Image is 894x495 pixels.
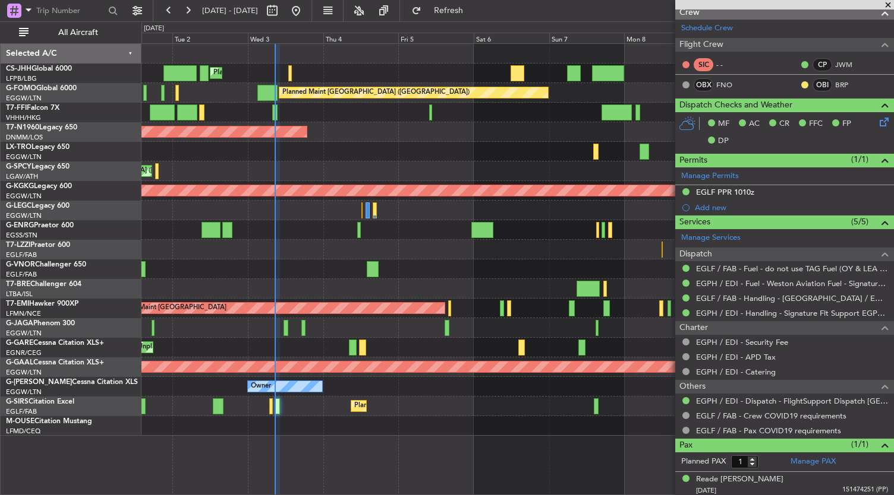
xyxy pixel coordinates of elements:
div: Mon 8 [624,33,700,43]
a: LFPB/LBG [6,74,37,83]
span: G-[PERSON_NAME] [6,379,72,386]
span: G-KGKG [6,183,34,190]
span: G-SPCY [6,163,32,170]
span: Permits [679,154,707,167]
a: G-SIRSCitation Excel [6,398,74,405]
a: T7-BREChallenger 604 [6,281,81,288]
a: LFMN/NCE [6,309,41,318]
span: (5/5) [851,215,868,228]
span: G-GARE [6,339,33,347]
a: EGLF/FAB [6,250,37,259]
span: G-JAGA [6,320,33,327]
div: CP [813,58,832,71]
a: G-SPCYLegacy 650 [6,163,70,170]
span: T7-EMI [6,300,29,307]
span: Crew [679,6,700,20]
span: [DATE] [696,486,716,495]
span: MF [718,118,729,130]
span: DP [718,135,729,147]
a: EGNR/CEG [6,348,42,357]
div: SIC [694,58,713,71]
a: Manage Services [681,232,741,244]
span: G-VNOR [6,261,35,268]
div: OBI [813,78,832,91]
a: T7-N1960Legacy 650 [6,124,77,131]
a: G-FOMOGlobal 6000 [6,85,77,92]
a: EGGW/LTN [6,329,42,338]
a: LTBA/ISL [6,290,33,299]
span: G-ENRG [6,222,34,229]
a: EGPH / EDI - Handling - Signature Flt Support EGPH / EDI [696,308,888,318]
a: G-[PERSON_NAME]Cessna Citation XLS [6,379,138,386]
a: BRP [835,80,862,90]
button: All Aircraft [13,23,129,42]
div: Reade [PERSON_NAME] [696,474,783,486]
a: EGGW/LTN [6,388,42,396]
a: G-LEGCLegacy 600 [6,202,70,210]
span: AC [749,118,760,130]
span: G-SIRS [6,398,29,405]
span: FFC [809,118,823,130]
a: EGLF/FAB [6,270,37,279]
a: LFMD/CEQ [6,427,40,436]
span: Services [679,215,710,229]
a: T7-EMIHawker 900XP [6,300,78,307]
a: EGPH / EDI - APD Tax [696,352,776,362]
span: Refresh [424,7,474,15]
a: EGPH / EDI - Fuel - Weston Aviation Fuel - Signature - EGPH / EDI [696,278,888,288]
span: (1/1) [851,438,868,450]
a: CS-JHHGlobal 6000 [6,65,72,72]
span: CR [779,118,789,130]
a: T7-FFIFalcon 7X [6,104,59,112]
a: EGLF / FAB - Pax COVID19 requirements [696,426,841,436]
a: JWM [835,59,862,70]
a: G-GARECessna Citation XLS+ [6,339,104,347]
span: G-GAAL [6,359,33,366]
div: Owner [251,377,271,395]
a: T7-LZZIPraetor 600 [6,242,70,249]
a: G-JAGAPhenom 300 [6,320,75,327]
div: Thu 4 [323,33,399,43]
div: Planned Maint [GEOGRAPHIC_DATA] [113,299,226,317]
a: EGLF / FAB - Crew COVID19 requirements [696,411,846,421]
a: FNO [716,80,743,90]
span: [DATE] - [DATE] [202,5,258,16]
a: EGGW/LTN [6,211,42,220]
a: EGGW/LTN [6,192,42,201]
div: Tue 2 [172,33,248,43]
span: (1/1) [851,153,868,166]
a: LGAV/ATH [6,172,38,181]
div: - - [716,59,743,70]
a: EGPH / EDI - Security Fee [696,337,788,347]
a: G-VNORChallenger 650 [6,261,86,268]
span: T7-LZZI [6,242,30,249]
a: EGPH / EDI - Dispatch - FlightSupport Dispatch [GEOGRAPHIC_DATA] [696,396,888,406]
a: EGGW/LTN [6,94,42,103]
a: G-GAALCessna Citation XLS+ [6,359,104,366]
a: EGGW/LTN [6,368,42,377]
a: DNMM/LOS [6,133,43,142]
a: Manage PAX [791,456,836,468]
div: Sun 7 [549,33,625,43]
a: M-OUSECitation Mustang [6,418,92,425]
span: M-OUSE [6,418,34,425]
span: T7-N1960 [6,124,39,131]
div: Wed 3 [248,33,323,43]
a: Schedule Crew [681,23,733,34]
div: [DATE] [144,24,164,34]
span: Flight Crew [679,38,723,52]
a: Manage Permits [681,170,739,182]
span: 151474251 (PP) [842,485,888,495]
span: CS-JHH [6,65,32,72]
a: EGLF / FAB - Fuel - do not use TAG Fuel (OY & LEA only) EGLF / FAB [696,264,888,274]
span: T7-BRE [6,281,30,288]
div: EGLF PPR 1010z [696,187,754,197]
span: Pax [679,439,692,452]
a: G-KGKGLegacy 600 [6,183,72,190]
a: G-ENRGPraetor 600 [6,222,74,229]
a: EGPH / EDI - Catering [696,367,776,377]
a: VHHH/HKG [6,113,41,122]
input: Trip Number [36,2,105,20]
span: G-LEGC [6,202,32,210]
label: Planned PAX [681,456,726,468]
